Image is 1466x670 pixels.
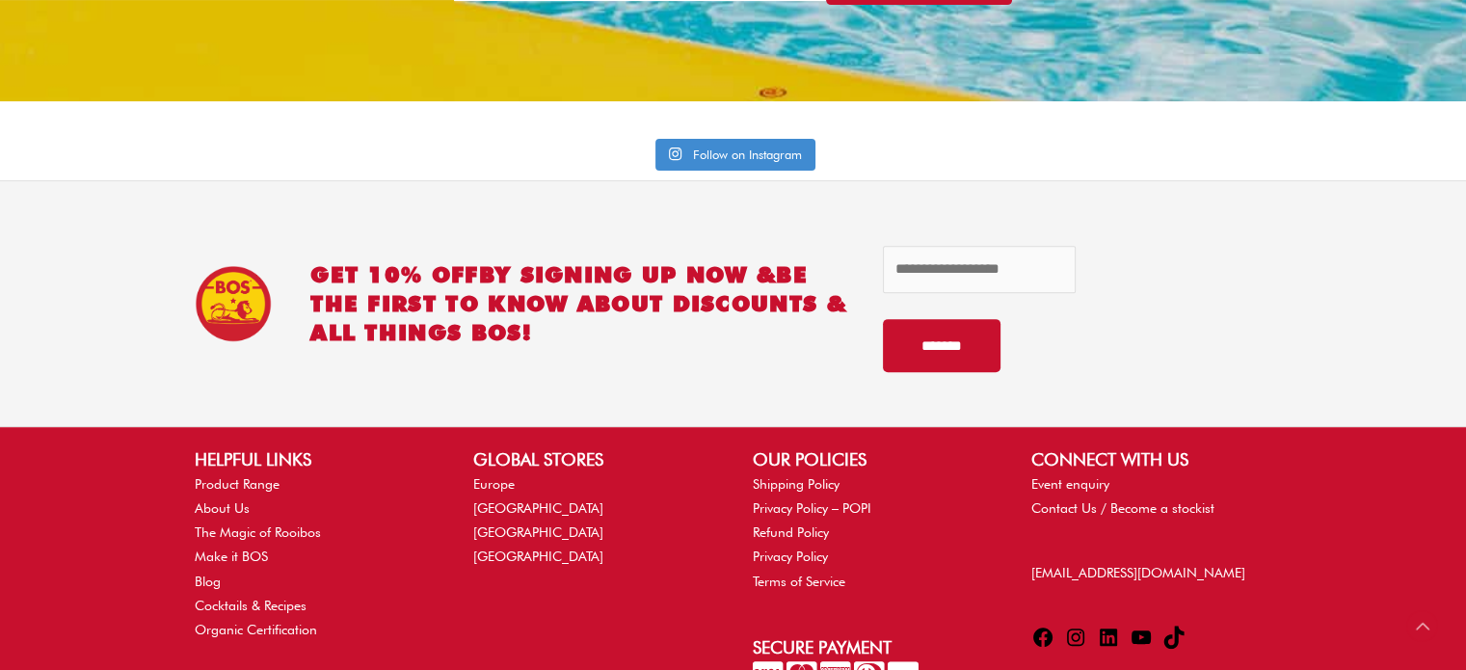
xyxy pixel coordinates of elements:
a: About Us [195,500,250,516]
a: [GEOGRAPHIC_DATA] [473,500,603,516]
a: The Magic of Rooibos [195,524,321,540]
nav: CONNECT WITH US [1031,472,1271,521]
a: Product Range [195,476,280,492]
a: Event enquiry [1031,476,1109,492]
h2: GET 10% OFF be the first to know about discounts & all things BOS! [310,260,864,347]
a: Instagram Follow on Instagram [655,139,814,172]
h2: CONNECT WITH US [1031,446,1271,472]
a: [GEOGRAPHIC_DATA] [473,549,603,564]
a: Make it BOS [195,549,268,564]
h2: Secure Payment [753,634,993,660]
a: Privacy Policy – POPI [753,500,871,516]
a: Terms of Service [753,574,845,589]
h2: GLOBAL STORES [473,446,713,472]
a: Contact Us / Become a stockist [1031,500,1214,516]
a: Blog [195,574,221,589]
img: BOS Ice Tea [195,265,272,342]
a: Refund Policy [753,524,829,540]
a: Privacy Policy [753,549,828,564]
nav: GLOBAL STORES [473,472,713,570]
svg: Instagram [669,147,681,161]
span: Follow on Instagram [693,147,802,162]
a: Organic Certification [195,622,317,637]
a: Shipping Policy [753,476,840,492]
a: [EMAIL_ADDRESS][DOMAIN_NAME] [1031,565,1245,580]
a: Cocktails & Recipes [195,598,307,613]
h2: HELPFUL LINKS [195,446,435,472]
a: Europe [473,476,515,492]
a: [GEOGRAPHIC_DATA] [473,524,603,540]
span: BY SIGNING UP NOW & [479,261,777,287]
nav: OUR POLICIES [753,472,993,594]
nav: HELPFUL LINKS [195,472,435,642]
h2: OUR POLICIES [753,446,993,472]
